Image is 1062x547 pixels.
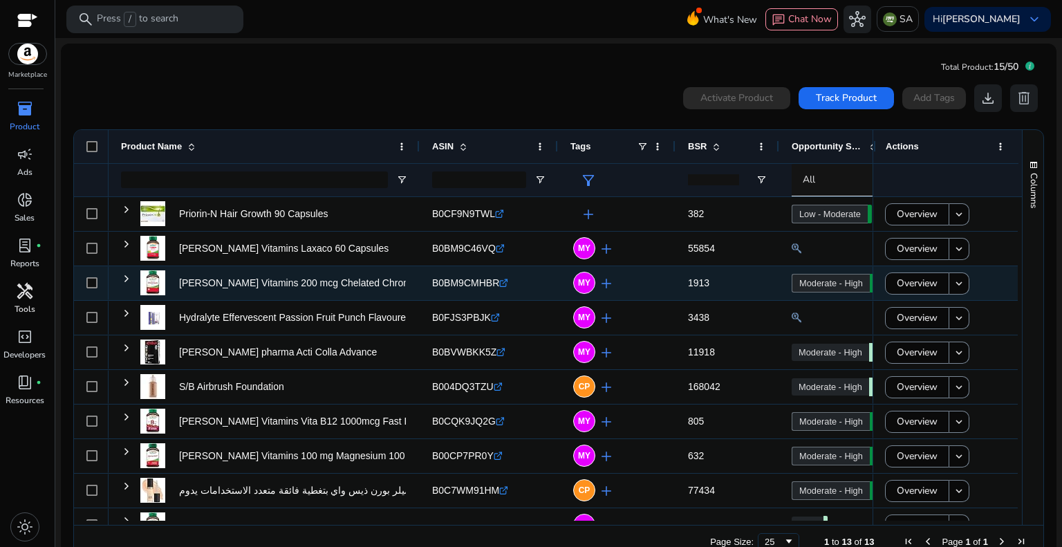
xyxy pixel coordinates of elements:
span: 382 [688,208,704,219]
p: Priorin-N Hair Growth 90 Capsules [179,200,328,228]
button: Track Product [799,87,894,109]
div: First Page [903,536,914,547]
span: 632 [688,450,704,461]
span: Overview [897,373,938,401]
span: B0BVWBKK5Z [432,346,496,358]
span: hub [849,11,866,28]
span: B004DQ3TZU [432,381,494,392]
button: Overview [885,445,949,467]
a: Moderate - High [792,481,870,500]
button: Overview [885,307,949,329]
button: Open Filter Menu [756,174,767,185]
span: add [598,517,615,534]
span: 77434 [688,485,715,496]
a: Moderate - High [792,378,869,396]
mat-icon: keyboard_arrow_down [953,416,965,428]
button: download [974,84,1002,112]
span: B0BM9C46VQ [432,243,496,254]
span: 68.16 [870,274,874,293]
span: add [598,448,615,465]
span: Overview [897,304,938,332]
span: light_mode [17,519,33,535]
span: 805 [688,416,704,427]
button: Overview [885,342,949,364]
img: 21sYBD0eTFL._AC_US40_.jpg [140,374,165,399]
img: sa.svg [883,12,897,26]
a: Moderate - High [792,274,870,293]
span: code_blocks [17,328,33,345]
span: Columns [1027,173,1040,208]
span: 80.92 [823,516,828,535]
span: 55854 [688,243,715,254]
a: Moderate - High [792,412,870,431]
mat-icon: keyboard_arrow_down [953,485,965,497]
span: B0FJS3PBJK [432,312,491,323]
span: MY [578,313,590,322]
mat-icon: keyboard_arrow_down [953,450,965,463]
p: Hydralyte Effervescent Passion Fruit Punch Flavoured Electrolyte... [179,304,467,332]
span: 1913 [688,277,709,288]
div: Next Page [996,536,1007,547]
input: Product Name Filter Input [121,171,388,188]
span: 1 [983,537,988,547]
span: Overview [897,511,938,539]
span: chat [772,13,785,27]
span: add [598,241,615,257]
div: 25 [765,537,783,547]
span: add [598,344,615,361]
span: 1 [965,537,970,547]
span: inventory_2 [17,100,33,117]
span: Overview [897,234,938,263]
img: 51RYKAShe8L.jpg [140,305,165,330]
span: fiber_manual_record [36,380,41,385]
span: B0CQK9JQ2G [432,416,496,427]
span: Tags [570,141,590,151]
a: Moderate - High [792,447,870,465]
span: 1 [824,537,829,547]
a: Moderate - High [792,344,869,361]
span: donut_small [17,192,33,208]
span: 64.95 [870,447,874,465]
button: Overview [885,203,949,225]
p: تو فيسد كونسيلر بورن ذيس واي بتغطية فائقة متعدد الاستخدامات يدوم... [179,476,467,505]
button: Overview [885,376,949,398]
button: Open Filter Menu [534,174,546,185]
p: Product [10,120,39,133]
span: / [124,12,136,27]
mat-icon: keyboard_arrow_down [953,243,965,255]
span: add [598,379,615,396]
span: handyman [17,283,33,299]
span: 13 [864,537,874,547]
span: Chat Now [788,12,832,26]
p: Reports [10,257,39,270]
span: Overview [897,442,938,470]
button: Overview [885,272,949,295]
p: [PERSON_NAME] tee plus apple cider vinegar 90 capsules [179,511,434,539]
span: Overview [897,476,938,505]
span: keyboard_arrow_down [1026,11,1043,28]
mat-icon: keyboard_arrow_down [953,381,965,393]
span: MY [578,279,590,287]
img: amazon.svg [9,44,46,64]
b: [PERSON_NAME] [942,12,1021,26]
span: Opportunity Score [792,141,864,151]
p: Resources [6,394,44,407]
span: 15/50 [994,60,1018,73]
span: Overview [897,407,938,436]
span: B00CP7PR0Y [432,450,494,461]
button: chatChat Now [765,8,838,30]
span: add [598,483,615,499]
p: S/B Airbrush Foundation [179,373,284,401]
mat-icon: keyboard_arrow_down [953,208,965,221]
span: Overview [897,200,938,228]
span: All [803,173,815,186]
button: Overview [885,514,949,537]
span: add [598,414,615,430]
button: Overview [885,480,949,502]
div: Previous Page [922,536,933,547]
span: MY [578,244,590,252]
p: Marketplace [8,70,47,80]
p: [PERSON_NAME] pharma Acti Colla Advance [179,338,377,367]
div: Last Page [1016,536,1027,547]
span: B0BM9CMHBR [432,277,499,288]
